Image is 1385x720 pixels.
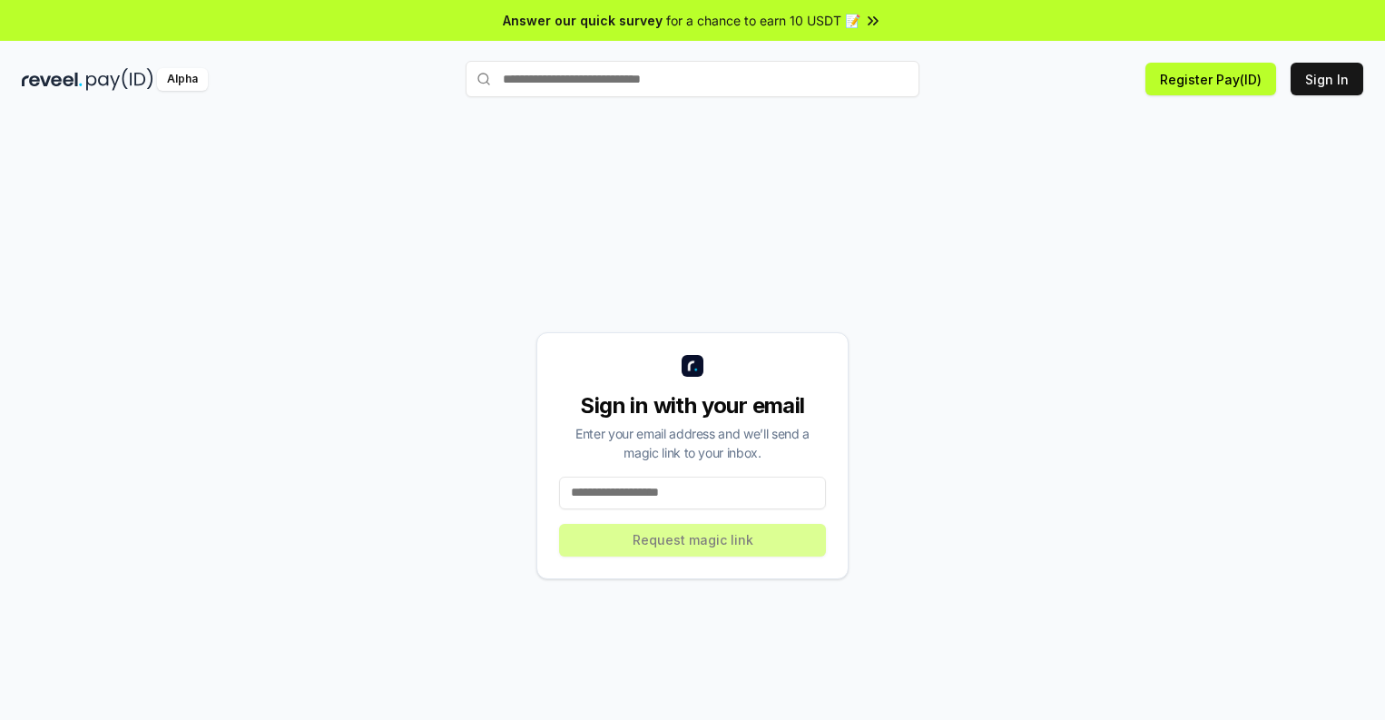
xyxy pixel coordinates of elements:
button: Register Pay(ID) [1145,63,1276,95]
button: Sign In [1291,63,1363,95]
img: logo_small [682,355,703,377]
img: pay_id [86,68,153,91]
span: for a chance to earn 10 USDT 📝 [666,11,860,30]
div: Sign in with your email [559,391,826,420]
img: reveel_dark [22,68,83,91]
div: Alpha [157,68,208,91]
span: Answer our quick survey [503,11,663,30]
div: Enter your email address and we’ll send a magic link to your inbox. [559,424,826,462]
